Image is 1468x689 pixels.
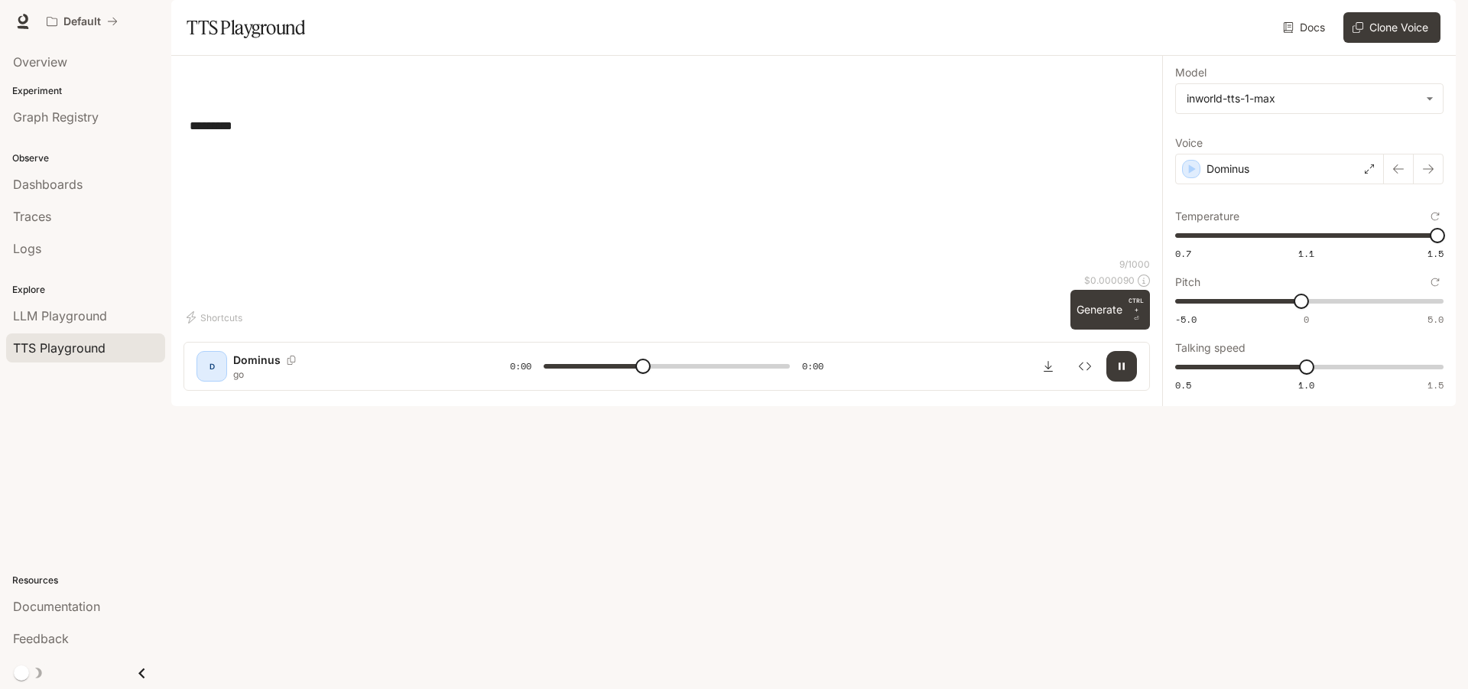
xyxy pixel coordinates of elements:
button: Inspect [1070,351,1100,382]
button: All workspaces [40,6,125,37]
span: -5.0 [1175,313,1197,326]
p: Model [1175,67,1207,78]
span: 0:00 [510,359,531,374]
p: Default [63,15,101,28]
button: Copy Voice ID [281,356,302,365]
button: Download audio [1033,351,1064,382]
button: Reset to default [1427,208,1444,225]
button: Clone Voice [1343,12,1440,43]
p: Dominus [1207,161,1249,177]
div: inworld-tts-1-max [1187,91,1418,106]
div: inworld-tts-1-max [1176,84,1443,113]
span: 0 [1304,313,1309,326]
span: 1.5 [1427,379,1444,392]
span: 1.0 [1298,379,1314,392]
p: Talking speed [1175,343,1246,353]
div: D [200,354,224,379]
p: ⏎ [1129,296,1144,323]
p: go [233,368,473,381]
span: 1.5 [1427,247,1444,260]
button: GenerateCTRL +⏎ [1070,290,1150,330]
button: Shortcuts [183,305,248,330]
span: 1.1 [1298,247,1314,260]
a: Docs [1280,12,1331,43]
p: Pitch [1175,277,1200,288]
p: Voice [1175,138,1203,148]
p: CTRL + [1129,296,1144,314]
span: 5.0 [1427,313,1444,326]
p: Dominus [233,353,281,368]
span: 0.5 [1175,379,1191,392]
span: 0:00 [802,359,823,374]
span: 0.7 [1175,247,1191,260]
button: Reset to default [1427,274,1444,291]
p: Temperature [1175,211,1239,222]
h1: TTS Playground [187,12,305,43]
